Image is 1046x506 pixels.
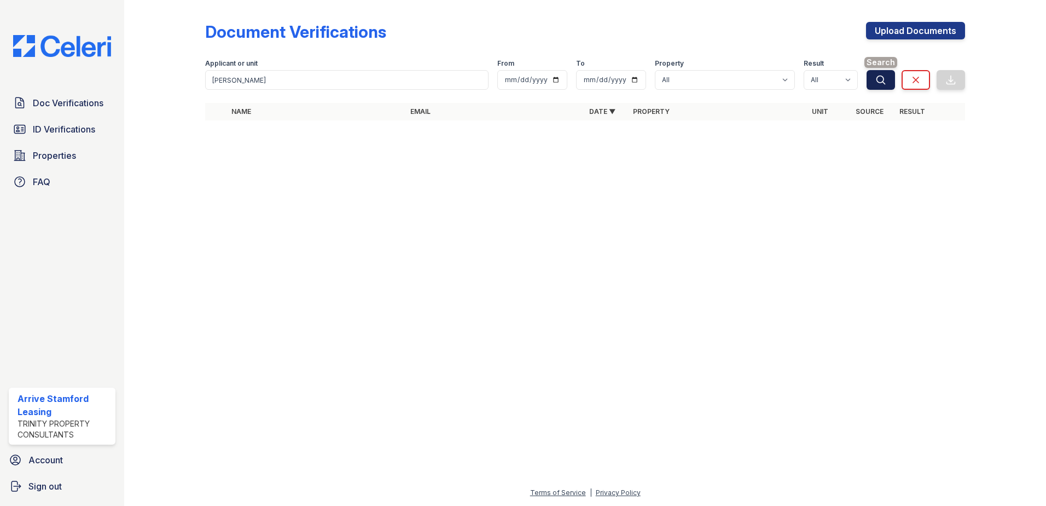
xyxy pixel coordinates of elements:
[18,418,111,440] div: Trinity Property Consultants
[866,22,965,39] a: Upload Documents
[33,149,76,162] span: Properties
[205,70,489,90] input: Search by name, email, or unit number
[633,107,670,116] a: Property
[655,59,684,68] label: Property
[497,59,514,68] label: From
[864,57,897,68] span: Search
[18,392,111,418] div: Arrive Stamford Leasing
[28,480,62,493] span: Sign out
[804,59,824,68] label: Result
[205,22,386,42] div: Document Verifications
[410,107,431,116] a: Email
[589,107,615,116] a: Date ▼
[856,107,884,116] a: Source
[530,488,586,497] a: Terms of Service
[4,449,120,471] a: Account
[4,35,120,57] img: CE_Logo_Blue-a8612792a0a2168367f1c8372b55b34899dd931a85d93a1a3d3e32e68fde9ad4.png
[590,488,592,497] div: |
[33,175,50,188] span: FAQ
[9,92,115,114] a: Doc Verifications
[4,475,120,497] a: Sign out
[33,96,103,110] span: Doc Verifications
[205,59,258,68] label: Applicant or unit
[812,107,828,116] a: Unit
[596,488,641,497] a: Privacy Policy
[9,171,115,193] a: FAQ
[867,70,895,90] button: Search
[9,145,115,166] a: Properties
[9,118,115,140] a: ID Verifications
[33,123,95,136] span: ID Verifications
[231,107,251,116] a: Name
[28,453,63,467] span: Account
[576,59,585,68] label: To
[899,107,925,116] a: Result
